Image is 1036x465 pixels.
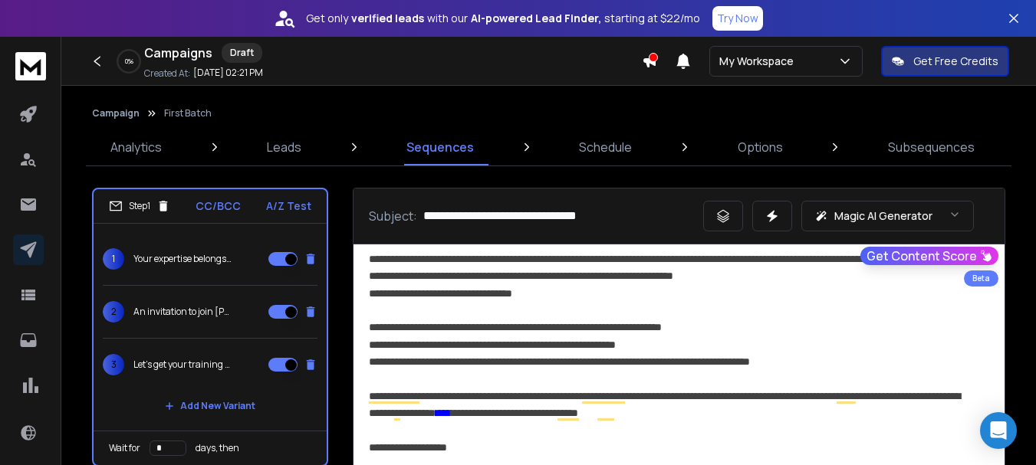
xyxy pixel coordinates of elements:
p: Try Now [717,11,758,26]
span: 1 [103,248,124,270]
p: Options [738,138,783,156]
p: An invitation to join [PERSON_NAME]’s curated learning marketplace [133,306,232,318]
a: Subsequences [879,129,984,165]
div: Draft [222,43,262,63]
img: logo [15,52,46,80]
a: Schedule [570,129,641,165]
div: Open Intercom Messenger [980,412,1017,449]
p: A/Z Test [266,198,311,214]
button: Try Now [712,6,763,31]
a: Sequences [397,129,483,165]
p: CC/BCC [196,198,241,214]
button: Add New Variant [153,391,268,421]
button: Magic AI Generator [801,201,974,231]
p: Schedule [579,138,632,156]
p: Get only with our starting at $22/mo [306,11,700,26]
p: days, then [196,442,239,454]
p: First Batch [164,107,212,120]
p: Analytics [110,138,162,156]
p: Magic AI Generator [834,208,932,224]
p: Sequences [406,138,474,156]
h1: Campaigns [144,44,212,62]
p: Leads [267,138,301,156]
p: Subject: [369,207,417,225]
p: 0 % [125,57,133,66]
p: Get Free Credits [913,54,998,69]
p: Wait for [109,442,140,454]
p: Subsequences [888,138,975,156]
div: Beta [964,270,998,287]
p: [DATE] 02:21 PM [193,67,263,79]
span: 3 [103,354,124,375]
a: Options [728,129,792,165]
p: Let’s get your training in front of new corporate audiences [133,359,232,371]
button: Get Content Score [860,247,998,265]
strong: verified leads [351,11,424,26]
a: Leads [258,129,311,165]
a: Analytics [101,129,171,165]
button: Campaign [92,107,140,120]
span: 2 [103,301,124,323]
strong: AI-powered Lead Finder, [471,11,601,26]
p: My Workspace [719,54,800,69]
p: Created At: [144,67,190,80]
div: Step 1 [109,199,170,213]
button: Get Free Credits [881,46,1009,77]
p: Your expertise belongs on Upscend [133,253,232,265]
